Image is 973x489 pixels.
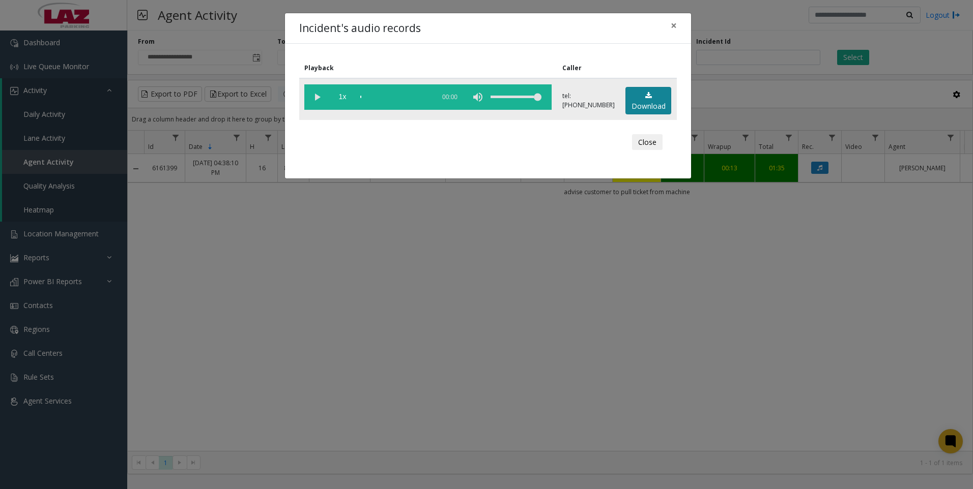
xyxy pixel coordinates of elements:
[299,20,421,37] h4: Incident's audio records
[632,134,663,150] button: Close
[664,13,684,38] button: Close
[360,84,430,110] div: scrub bar
[491,84,541,110] div: volume level
[562,91,615,110] p: tel:[PHONE_NUMBER]
[557,58,620,78] th: Caller
[299,58,557,78] th: Playback
[671,18,677,33] span: ×
[625,87,671,115] a: Download
[330,84,355,110] span: playback speed button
